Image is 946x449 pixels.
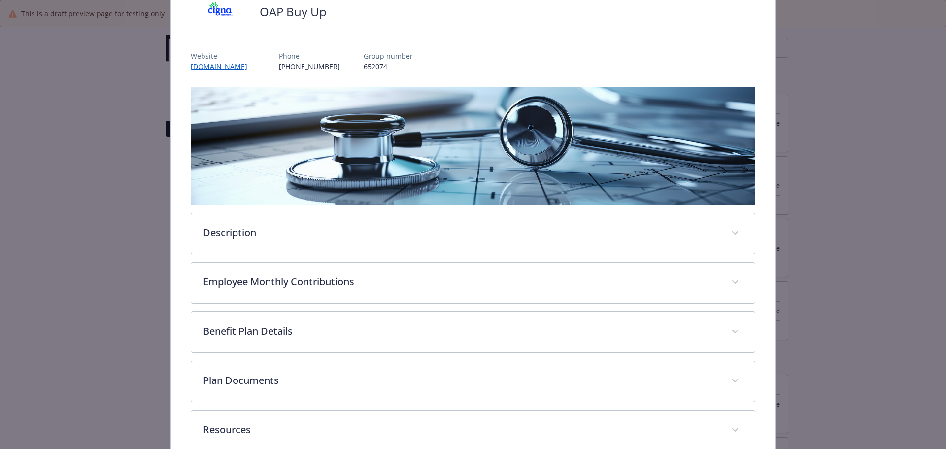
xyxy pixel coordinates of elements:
[191,62,255,71] a: [DOMAIN_NAME]
[203,324,720,339] p: Benefit Plan Details
[364,61,413,71] p: 652074
[260,3,327,20] h2: OAP Buy Up
[203,275,720,289] p: Employee Monthly Contributions
[191,361,755,402] div: Plan Documents
[203,225,720,240] p: Description
[279,51,340,61] p: Phone
[191,263,755,303] div: Employee Monthly Contributions
[191,87,756,205] img: banner
[203,373,720,388] p: Plan Documents
[364,51,413,61] p: Group number
[191,213,755,254] div: Description
[191,51,255,61] p: Website
[279,61,340,71] p: [PHONE_NUMBER]
[191,312,755,352] div: Benefit Plan Details
[203,422,720,437] p: Resources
